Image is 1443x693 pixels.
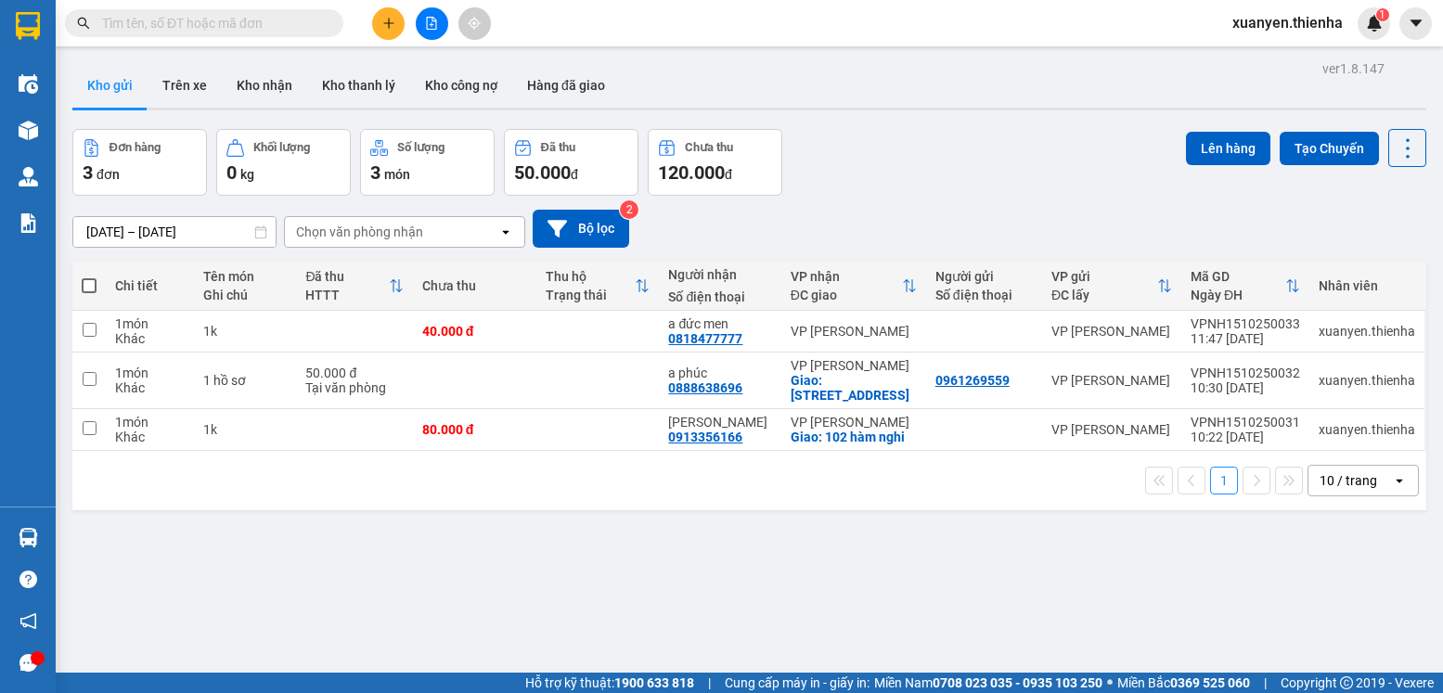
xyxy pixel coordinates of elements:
[1319,373,1415,388] div: xuanyen.thienha
[1366,15,1383,32] img: icon-new-feature
[72,63,148,108] button: Kho gửi
[305,380,403,395] div: Tại văn phòng
[933,675,1102,690] strong: 0708 023 035 - 0935 103 250
[425,17,438,30] span: file-add
[115,278,185,293] div: Chi tiết
[77,17,90,30] span: search
[1376,8,1389,21] sup: 1
[1264,673,1267,693] span: |
[115,430,185,444] div: Khác
[668,366,771,380] div: a phúc
[19,612,37,630] span: notification
[541,141,575,154] div: Đã thu
[1399,7,1432,40] button: caret-down
[1051,288,1157,302] div: ĐC lấy
[422,422,527,437] div: 80.000 đ
[791,373,917,403] div: Giao: số 78 đường huy cận
[115,331,185,346] div: Khác
[525,673,694,693] span: Hỗ trợ kỹ thuật:
[536,262,660,311] th: Toggle SortBy
[19,654,37,672] span: message
[1191,288,1285,302] div: Ngày ĐH
[19,74,38,94] img: warehouse-icon
[468,17,481,30] span: aim
[781,262,926,311] th: Toggle SortBy
[148,63,222,108] button: Trên xe
[372,7,405,40] button: plus
[360,129,495,196] button: Số lượng3món
[19,213,38,233] img: solution-icon
[19,121,38,140] img: warehouse-icon
[708,673,711,693] span: |
[416,7,448,40] button: file-add
[874,673,1102,693] span: Miền Nam
[382,17,395,30] span: plus
[203,288,287,302] div: Ghi chú
[658,161,725,184] span: 120.000
[216,129,351,196] button: Khối lượng0kg
[791,324,917,339] div: VP [PERSON_NAME]
[685,141,733,154] div: Chưa thu
[19,528,38,547] img: warehouse-icon
[102,13,321,33] input: Tìm tên, số ĐT hoặc mã đơn
[115,316,185,331] div: 1 món
[1322,58,1385,79] div: ver 1.8.147
[305,269,388,284] div: Đã thu
[1051,373,1172,388] div: VP [PERSON_NAME]
[935,373,1010,388] div: 0961269559
[1051,324,1172,339] div: VP [PERSON_NAME]
[1107,679,1113,687] span: ⚪️
[240,167,254,182] span: kg
[1051,422,1172,437] div: VP [PERSON_NAME]
[1191,269,1285,284] div: Mã GD
[1210,467,1238,494] button: 1
[668,331,742,346] div: 0818477777
[203,269,287,284] div: Tên món
[83,161,93,184] span: 3
[546,288,636,302] div: Trạng thái
[1319,278,1415,293] div: Nhân viên
[296,223,423,241] div: Chọn văn phòng nhận
[422,278,527,293] div: Chưa thu
[571,167,578,182] span: đ
[498,225,513,239] svg: open
[791,415,917,430] div: VP [PERSON_NAME]
[791,358,917,373] div: VP [PERSON_NAME]
[1320,471,1377,490] div: 10 / trang
[1191,316,1300,331] div: VPNH1510250033
[791,269,902,284] div: VP nhận
[935,288,1033,302] div: Số điện thoại
[504,129,638,196] button: Đã thu50.000đ
[1186,132,1270,165] button: Lên hàng
[1181,262,1309,311] th: Toggle SortBy
[1191,415,1300,430] div: VPNH1510250031
[458,7,491,40] button: aim
[533,210,629,248] button: Bộ lọc
[97,167,120,182] span: đơn
[203,422,287,437] div: 1k
[1319,324,1415,339] div: xuanyen.thienha
[115,366,185,380] div: 1 món
[1191,366,1300,380] div: VPNH1510250032
[668,316,771,331] div: a đức men
[512,63,620,108] button: Hàng đã giao
[791,288,902,302] div: ĐC giao
[1408,15,1424,32] span: caret-down
[397,141,444,154] div: Số lượng
[203,373,287,388] div: 1 hồ sơ
[115,415,185,430] div: 1 món
[1280,132,1379,165] button: Tạo Chuyến
[668,267,771,282] div: Người nhận
[422,324,527,339] div: 40.000 đ
[648,129,782,196] button: Chưa thu120.000đ
[668,289,771,304] div: Số điện thoại
[791,430,917,444] div: Giao: 102 hàm nghi
[19,571,37,588] span: question-circle
[725,673,870,693] span: Cung cấp máy in - giấy in:
[222,63,307,108] button: Kho nhận
[1319,422,1415,437] div: xuanyen.thienha
[115,380,185,395] div: Khác
[935,269,1033,284] div: Người gửi
[19,167,38,186] img: warehouse-icon
[1392,473,1407,488] svg: open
